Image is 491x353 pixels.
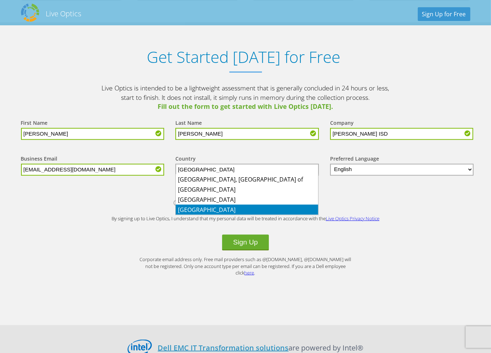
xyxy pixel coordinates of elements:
p: are powered by Intel® [158,343,363,353]
h2: Live Optics [46,9,82,18]
label: Last Name [175,119,202,128]
span: Fill out the form to get started with Live Optics [DATE]. [101,102,391,111]
a: Sign Up for Free [418,7,470,21]
label: First Name [21,119,48,128]
h1: Get Started [DATE] for Free [14,48,474,66]
a: here [245,269,254,276]
label: Preferred Language [330,155,379,164]
label: I am an IT pro [174,199,224,210]
a: Live Optics Privacy Notice [326,215,379,222]
label: Company [330,119,354,128]
input: Start typing to search for a country [175,164,319,176]
li: [GEOGRAPHIC_DATA] [176,195,318,205]
p: Live Optics is intended to be a lightweight assessment that is generally concluded in 24 hours or... [101,84,391,111]
li: [GEOGRAPHIC_DATA] [176,184,318,195]
p: Corporate email address only. Free mail providers such as @[DOMAIN_NAME], @[DOMAIN_NAME] will not... [137,256,354,276]
label: Country [175,155,196,164]
p: By signing up to Live Optics, I understand that my personal data will be treated in accordance wi... [101,215,391,222]
button: Sign Up [222,235,269,251]
li: [GEOGRAPHIC_DATA], [GEOGRAPHIC_DATA] of [176,174,318,184]
img: Dell Dpack [21,4,39,22]
b: Which best describes you? [14,188,478,195]
label: Business Email [21,155,58,164]
a: Dell EMC IT Transformation solutions [158,343,288,353]
li: [GEOGRAPHIC_DATA] [176,205,318,215]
